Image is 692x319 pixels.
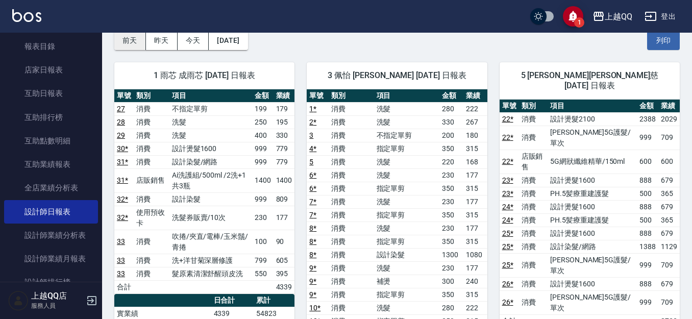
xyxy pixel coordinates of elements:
[309,131,313,139] a: 3
[637,213,658,227] td: 500
[374,182,440,195] td: 指定單剪
[4,247,98,271] a: 設計師業績月報表
[637,227,658,240] td: 888
[519,150,548,174] td: 店販銷售
[463,261,487,275] td: 177
[134,129,169,142] td: 消費
[548,253,637,277] td: [PERSON_NAME]5G護髮/單次
[463,182,487,195] td: 315
[127,70,282,81] span: 1 雨芯 成雨芯 [DATE] 日報表
[146,31,178,50] button: 昨天
[463,142,487,155] td: 315
[117,131,125,139] a: 29
[254,294,294,307] th: 累計
[374,195,440,208] td: 洗髮
[252,89,274,103] th: 金額
[309,158,313,166] a: 5
[439,208,463,222] td: 350
[640,7,680,26] button: 登出
[252,230,274,254] td: 100
[519,213,548,227] td: 消費
[319,70,475,81] span: 3 佩怡 [PERSON_NAME] [DATE] 日報表
[4,200,98,224] a: 設計師日報表
[169,89,252,103] th: 項目
[548,112,637,126] td: 設計燙髮2100
[374,102,440,115] td: 洗髮
[134,115,169,129] td: 消費
[117,269,125,278] a: 33
[169,129,252,142] td: 洗髮
[658,126,680,150] td: 709
[4,58,98,82] a: 店家日報表
[374,115,440,129] td: 洗髮
[658,100,680,113] th: 業績
[374,275,440,288] td: 補燙
[637,253,658,277] td: 999
[252,129,274,142] td: 400
[512,70,668,91] span: 5 [PERSON_NAME][PERSON_NAME]慈 [DATE] 日報表
[658,150,680,174] td: 600
[252,254,274,267] td: 799
[658,277,680,290] td: 679
[4,106,98,129] a: 互助排行榜
[4,153,98,176] a: 互助業績報表
[439,89,463,103] th: 金額
[31,291,83,301] h5: 上越QQ店
[374,261,440,275] td: 洗髮
[637,200,658,213] td: 888
[519,240,548,253] td: 消費
[252,206,274,230] td: 230
[605,10,632,23] div: 上越QQ
[463,222,487,235] td: 177
[329,275,374,288] td: 消費
[463,102,487,115] td: 222
[588,6,636,27] button: 上越QQ
[114,280,134,293] td: 合計
[463,248,487,261] td: 1080
[169,192,252,206] td: 設計染髮
[329,261,374,275] td: 消費
[329,115,374,129] td: 消費
[519,187,548,200] td: 消費
[134,192,169,206] td: 消費
[274,254,295,267] td: 605
[463,301,487,314] td: 222
[548,200,637,213] td: 設計燙髮1600
[658,213,680,227] td: 365
[439,115,463,129] td: 330
[439,235,463,248] td: 350
[274,192,295,206] td: 809
[252,102,274,115] td: 199
[519,112,548,126] td: 消費
[211,294,254,307] th: 日合計
[374,208,440,222] td: 指定單剪
[252,115,274,129] td: 250
[134,168,169,192] td: 店販銷售
[519,227,548,240] td: 消費
[252,192,274,206] td: 999
[548,290,637,314] td: [PERSON_NAME]5G護髮/單次
[329,182,374,195] td: 消費
[329,155,374,168] td: 消費
[548,187,637,200] td: PH.5髪療重建護髮
[374,142,440,155] td: 指定單剪
[274,115,295,129] td: 195
[12,9,41,22] img: Logo
[519,200,548,213] td: 消費
[463,275,487,288] td: 240
[329,235,374,248] td: 消費
[274,155,295,168] td: 779
[519,126,548,150] td: 消費
[439,195,463,208] td: 230
[134,267,169,280] td: 消費
[637,112,658,126] td: 2388
[548,126,637,150] td: [PERSON_NAME]5G護髮/單次
[637,126,658,150] td: 999
[519,100,548,113] th: 類別
[169,254,252,267] td: 洗+洋甘菊深層修護
[374,168,440,182] td: 洗髮
[169,230,252,254] td: 吹捲/夾直/電棒/玉米鬚/青捲
[169,267,252,280] td: 髮原素清潔舒醒頭皮洗
[439,102,463,115] td: 280
[4,129,98,153] a: 互助點數明細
